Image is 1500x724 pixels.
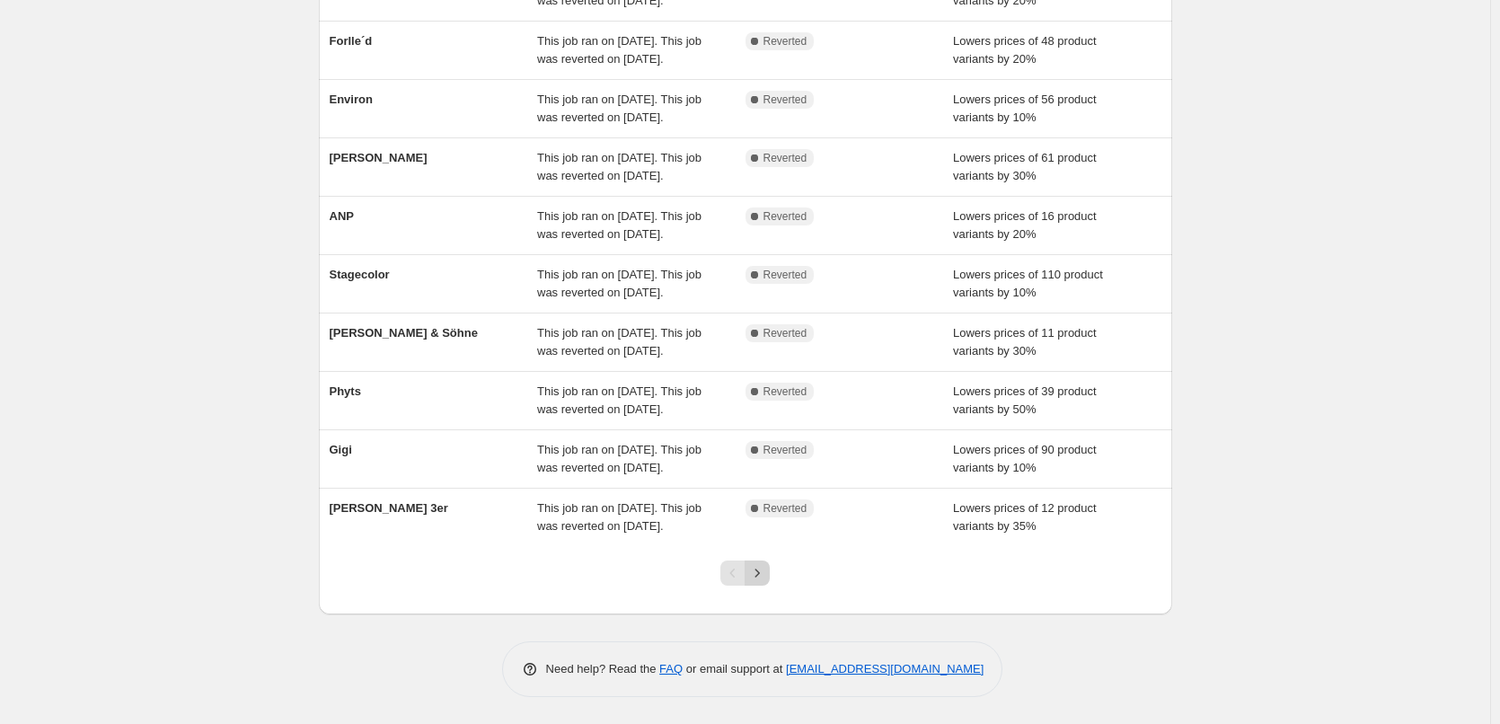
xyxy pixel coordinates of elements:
span: This job ran on [DATE]. This job was reverted on [DATE]. [537,501,701,533]
button: Next [745,561,770,586]
span: Reverted [763,443,807,457]
span: Lowers prices of 12 product variants by 35% [953,501,1097,533]
span: Reverted [763,501,807,516]
span: Environ [330,93,373,106]
span: This job ran on [DATE]. This job was reverted on [DATE]. [537,268,701,299]
span: Need help? Read the [546,662,660,675]
span: Lowers prices of 61 product variants by 30% [953,151,1097,182]
span: [PERSON_NAME] 3er [330,501,448,515]
span: Reverted [763,268,807,282]
span: This job ran on [DATE]. This job was reverted on [DATE]. [537,93,701,124]
span: Lowers prices of 39 product variants by 50% [953,384,1097,416]
span: Lowers prices of 56 product variants by 10% [953,93,1097,124]
nav: Pagination [720,561,770,586]
a: [EMAIL_ADDRESS][DOMAIN_NAME] [786,662,984,675]
span: Reverted [763,93,807,107]
span: This job ran on [DATE]. This job was reverted on [DATE]. [537,209,701,241]
span: [PERSON_NAME] [330,151,428,164]
span: Forlle´d [330,34,373,48]
span: This job ran on [DATE]. This job was reverted on [DATE]. [537,34,701,66]
span: Phyts [330,384,361,398]
span: Lowers prices of 90 product variants by 10% [953,443,1097,474]
span: Lowers prices of 16 product variants by 20% [953,209,1097,241]
span: Reverted [763,209,807,224]
span: Lowers prices of 11 product variants by 30% [953,326,1097,358]
span: Stagecolor [330,268,390,281]
span: Lowers prices of 48 product variants by 20% [953,34,1097,66]
a: FAQ [659,662,683,675]
span: Reverted [763,151,807,165]
span: Reverted [763,384,807,399]
span: Reverted [763,34,807,49]
span: ANP [330,209,354,223]
span: This job ran on [DATE]. This job was reverted on [DATE]. [537,326,701,358]
span: Reverted [763,326,807,340]
span: This job ran on [DATE]. This job was reverted on [DATE]. [537,151,701,182]
span: This job ran on [DATE]. This job was reverted on [DATE]. [537,384,701,416]
span: Lowers prices of 110 product variants by 10% [953,268,1103,299]
span: [PERSON_NAME] & Söhne [330,326,478,340]
span: This job ran on [DATE]. This job was reverted on [DATE]. [537,443,701,474]
span: Gigi [330,443,352,456]
span: or email support at [683,662,786,675]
